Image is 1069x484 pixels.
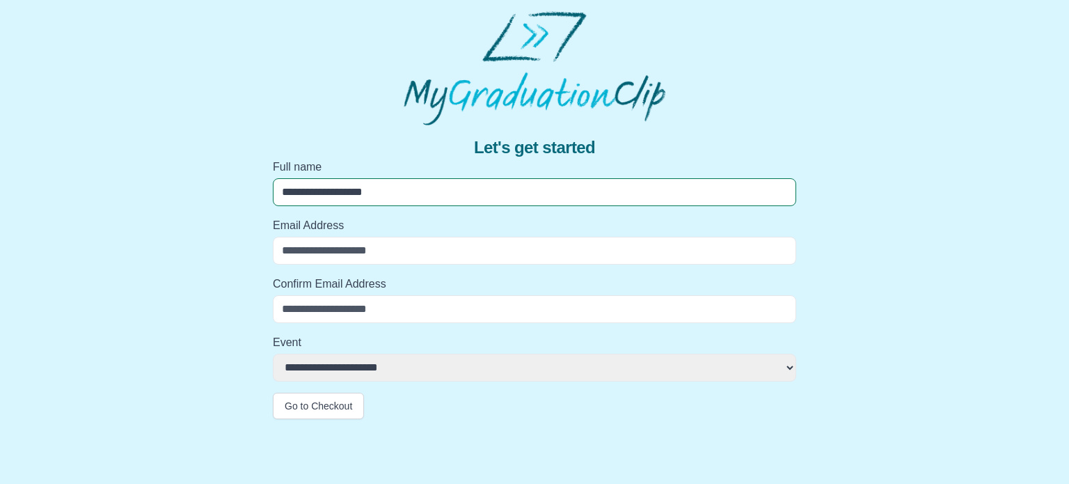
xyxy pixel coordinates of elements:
label: Confirm Email Address [273,276,796,292]
label: Full name [273,159,796,175]
label: Event [273,334,796,351]
span: Let's get started [474,136,595,159]
label: Email Address [273,217,796,234]
button: Go to Checkout [273,393,364,419]
img: MyGraduationClip [404,11,665,125]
